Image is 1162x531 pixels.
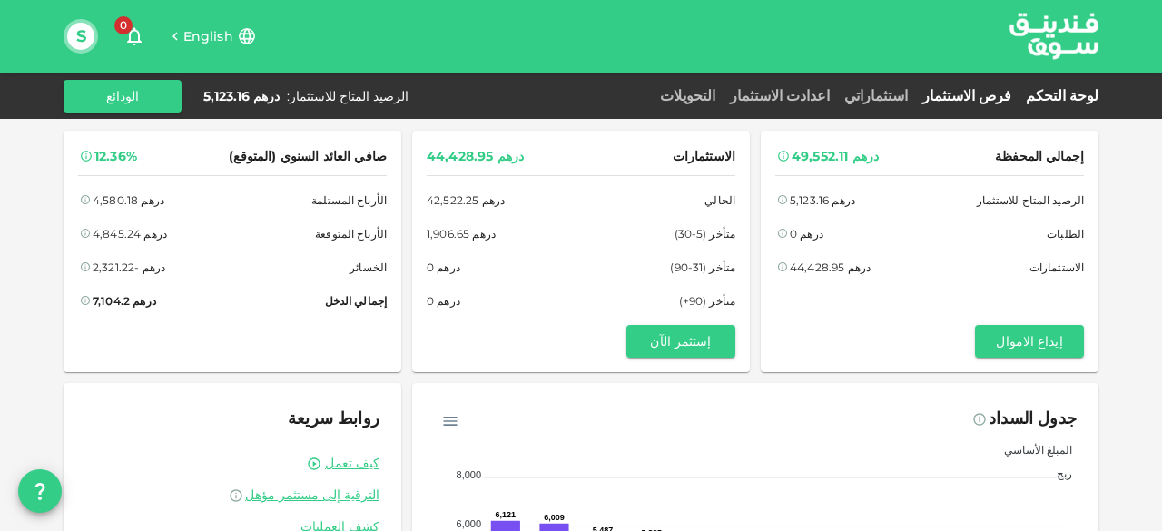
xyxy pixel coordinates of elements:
[790,224,823,243] div: درهم 0
[93,258,165,277] div: درهم -2,321.22
[670,258,735,277] span: متأخر (31-90)
[427,291,460,310] div: درهم 0
[67,23,94,50] button: S
[93,224,167,243] div: درهم 4,845.24
[315,224,387,243] span: الأرباح المتوقعة
[427,224,496,243] div: درهم 1,906.65
[977,191,1084,210] span: الرصيد المتاح للاستثمار
[114,16,133,34] span: 0
[975,325,1084,358] button: إيداع الاموال
[93,291,156,310] div: درهم 7,104.2
[990,443,1072,457] span: المبلغ الأساسي
[229,145,387,168] span: صافي العائد السنوي (المتوقع)
[1009,1,1098,71] a: logo
[427,191,505,210] div: درهم 42,522.25
[93,191,164,210] div: درهم 4,580.18
[18,469,62,513] button: question
[116,18,153,54] button: 0
[245,487,379,503] span: الترقية إلى مستثمر مؤهل
[94,145,137,168] div: 12.36%
[986,1,1122,71] img: logo
[311,191,387,210] span: الأرباح المستلمة
[626,325,735,358] button: إستثمر الآن
[457,518,482,529] tspan: 6,000
[995,145,1084,168] span: إجمالي المحفظة
[427,258,460,277] div: درهم 0
[989,405,1077,434] div: جدول السداد
[457,469,482,480] tspan: 8,000
[792,145,879,168] div: درهم 49,552.11
[288,408,379,428] span: روابط سريعة
[723,87,837,104] a: اعدادت الاستثمار
[203,87,280,105] div: درهم 5,123.16
[653,87,723,104] a: التحويلات
[350,258,387,277] span: الخسائر
[675,224,735,243] span: متأخر (5-30)
[325,291,387,310] span: إجمالي الدخل
[85,487,379,504] a: الترقية إلى مستثمر مؤهل
[837,87,915,104] a: استثماراتي
[183,28,233,44] span: English
[325,455,379,472] a: كيف تعمل
[287,87,409,105] div: الرصيد المتاح للاستثمار :
[1047,224,1084,243] span: الطلبات
[1029,258,1084,277] span: الاستثمارات
[679,291,735,310] span: متأخر (90+)
[915,87,1019,104] a: فرص الاستثمار
[1043,467,1072,480] span: ربح
[790,191,855,210] div: درهم 5,123.16
[1019,87,1098,104] a: لوحة التحكم
[704,191,735,210] span: الحالي
[64,80,182,113] button: الودائع
[673,145,735,168] span: الاستثمارات
[427,145,524,168] div: درهم 44,428.95
[790,258,871,277] div: درهم 44,428.95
